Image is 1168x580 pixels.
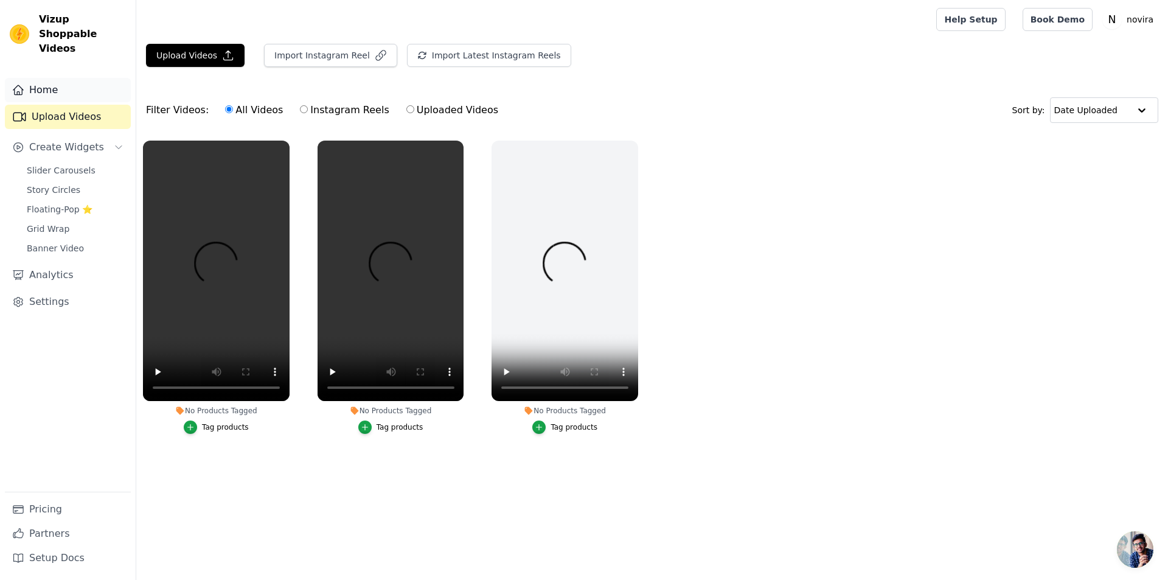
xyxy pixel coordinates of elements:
[19,181,131,198] a: Story Circles
[184,421,249,434] button: Tag products
[27,184,80,196] span: Story Circles
[202,422,249,432] div: Tag products
[5,497,131,522] a: Pricing
[492,406,638,416] div: No Products Tagged
[27,203,92,215] span: Floating-Pop ⭐
[29,140,104,155] span: Create Widgets
[5,546,131,570] a: Setup Docs
[1117,531,1153,568] a: פתח צ'אט
[532,421,597,434] button: Tag products
[300,105,308,113] input: Instagram Reels
[5,135,131,159] button: Create Widgets
[19,162,131,179] a: Slider Carousels
[377,422,423,432] div: Tag products
[5,105,131,129] a: Upload Videos
[5,78,131,102] a: Home
[19,220,131,237] a: Grid Wrap
[225,105,233,113] input: All Videos
[19,201,131,218] a: Floating-Pop ⭐
[936,8,1005,31] a: Help Setup
[39,12,126,56] span: Vizup Shoppable Videos
[407,44,571,67] button: Import Latest Instagram Reels
[1122,9,1158,30] p: novira
[146,96,505,124] div: Filter Videos:
[551,422,597,432] div: Tag products
[5,263,131,287] a: Analytics
[27,164,96,176] span: Slider Carousels
[318,406,464,416] div: No Products Tagged
[264,44,397,67] button: Import Instagram Reel
[10,24,29,44] img: Vizup
[143,406,290,416] div: No Products Tagged
[5,290,131,314] a: Settings
[406,102,499,118] label: Uploaded Videos
[5,522,131,546] a: Partners
[1012,97,1159,123] div: Sort by:
[1108,13,1116,26] text: N
[19,240,131,257] a: Banner Video
[1023,8,1093,31] a: Book Demo
[299,102,389,118] label: Instagram Reels
[224,102,283,118] label: All Videos
[27,242,84,254] span: Banner Video
[146,44,245,67] button: Upload Videos
[358,421,423,434] button: Tag products
[1102,9,1158,30] button: N novira
[406,105,414,113] input: Uploaded Videos
[27,223,69,235] span: Grid Wrap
